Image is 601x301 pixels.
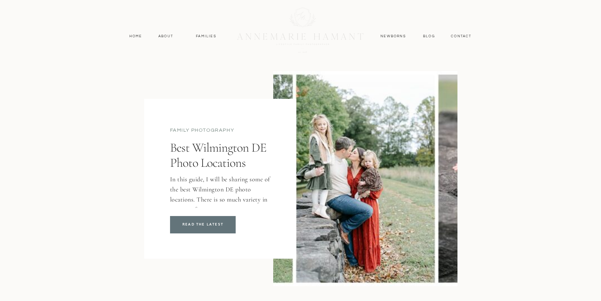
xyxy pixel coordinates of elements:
[127,33,145,39] a: Home
[170,174,272,275] p: In this guide, I will be sharing some of the best Wilmington DE photo locations. There is so much...
[157,33,175,39] a: About
[170,216,236,233] a: Best Wilmington DE Photo Locations
[192,33,221,39] a: Families
[422,33,437,39] a: Blog
[448,33,475,39] a: contact
[378,33,409,39] a: Newborns
[170,128,234,133] a: family photography
[170,140,266,170] a: Best Wilmington DE Photo Locations
[273,71,457,286] img: Brandywine Creek State Park is a perfect location for family photos in Wilmington DE
[173,221,233,228] a: READ THE LATEST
